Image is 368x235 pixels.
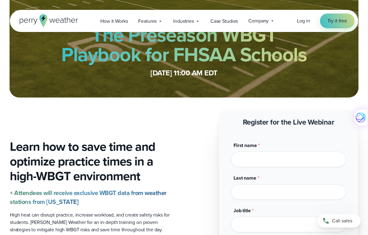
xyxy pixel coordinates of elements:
[234,174,256,181] span: Last name
[100,18,128,25] span: How it Works
[2,2,366,8] div: Color overlay
[2,36,33,41] i: move_to_folder
[2,41,366,47] div: Move To ...
[210,18,238,25] span: Case Studies
[2,8,366,14] div: Create word bank
[2,14,31,19] i: sort_by_alpha
[2,30,366,36] div: Sort New > Old
[2,19,366,25] div: Sort A > Z
[10,188,166,206] strong: + Attendees will receive exclusive WBGT data from weather stations from [US_STATE]
[234,207,251,214] span: Job title
[332,217,352,225] span: Call sales
[248,17,269,25] span: Company
[318,214,361,228] a: Call sales
[95,15,133,27] a: How it Works
[10,211,179,233] p: High heat can disrupt practice, increase workload, and create safety risks for students. [PERSON_...
[234,142,257,149] span: First name
[61,20,307,69] strong: The Preseason WBGT Playbook for FHSAA Schools
[320,14,354,28] a: Try it free
[138,18,157,25] span: Features
[243,117,334,128] strong: Register for the Live Webinar
[10,139,179,184] h3: Learn how to save time and optimize practice times in a high-WBGT environment
[297,17,310,25] a: Log in
[205,15,243,27] a: Case Studies
[297,17,310,24] span: Log in
[150,67,218,78] strong: [DATE] 11:00 AM EDT
[173,18,194,25] span: Industries
[2,8,40,13] i: document_scanner
[2,25,26,30] i: access_time
[2,2,34,8] i: colored_overlay
[327,17,347,25] span: Try it free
